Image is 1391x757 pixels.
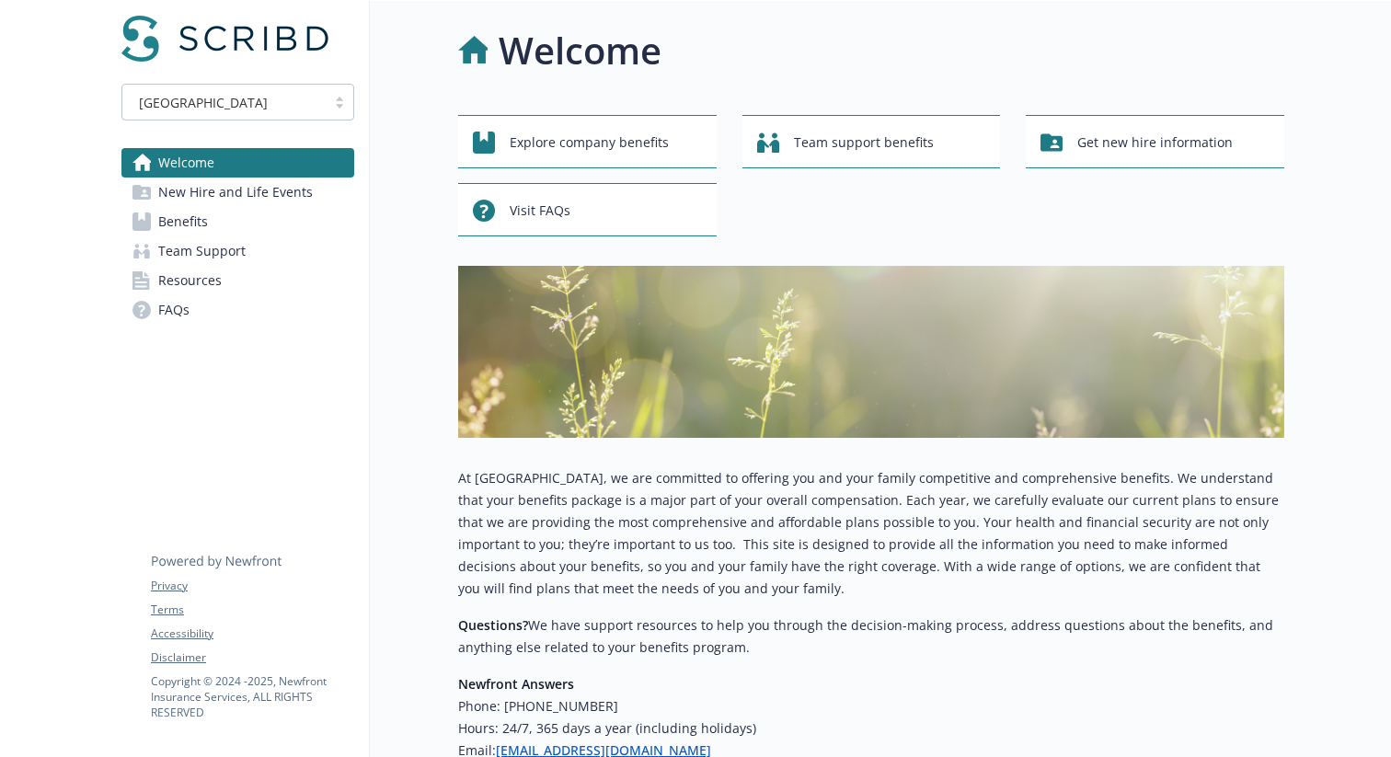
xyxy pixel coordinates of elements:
[458,614,1284,659] p: We have support resources to help you through the decision-making process, address questions abou...
[121,207,354,236] a: Benefits
[158,236,246,266] span: Team Support
[132,93,316,112] span: [GEOGRAPHIC_DATA]
[458,266,1284,438] img: overview page banner
[158,148,214,178] span: Welcome
[151,602,353,618] a: Terms
[121,178,354,207] a: New Hire and Life Events
[121,236,354,266] a: Team Support
[158,295,190,325] span: FAQs
[151,578,353,594] a: Privacy
[151,673,353,720] p: Copyright © 2024 - 2025 , Newfront Insurance Services, ALL RIGHTS RESERVED
[458,695,1284,717] h6: Phone: [PHONE_NUMBER]
[1026,115,1284,168] button: Get new hire information
[121,266,354,295] a: Resources
[458,183,717,236] button: Visit FAQs
[151,649,353,666] a: Disclaimer
[151,625,353,642] a: Accessibility
[458,675,574,693] strong: Newfront Answers
[139,93,268,112] span: [GEOGRAPHIC_DATA]
[121,148,354,178] a: Welcome
[458,115,717,168] button: Explore company benefits
[794,125,934,160] span: Team support benefits
[458,616,528,634] strong: Questions?
[458,717,1284,740] h6: Hours: 24/7, 365 days a year (including holidays)​
[499,23,661,78] h1: Welcome
[510,125,669,160] span: Explore company benefits
[158,266,222,295] span: Resources
[1077,125,1233,160] span: Get new hire information
[742,115,1001,168] button: Team support benefits
[510,193,570,228] span: Visit FAQs
[121,295,354,325] a: FAQs
[158,207,208,236] span: Benefits
[158,178,313,207] span: New Hire and Life Events
[458,467,1284,600] p: At [GEOGRAPHIC_DATA], we are committed to offering you and your family competitive and comprehens...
